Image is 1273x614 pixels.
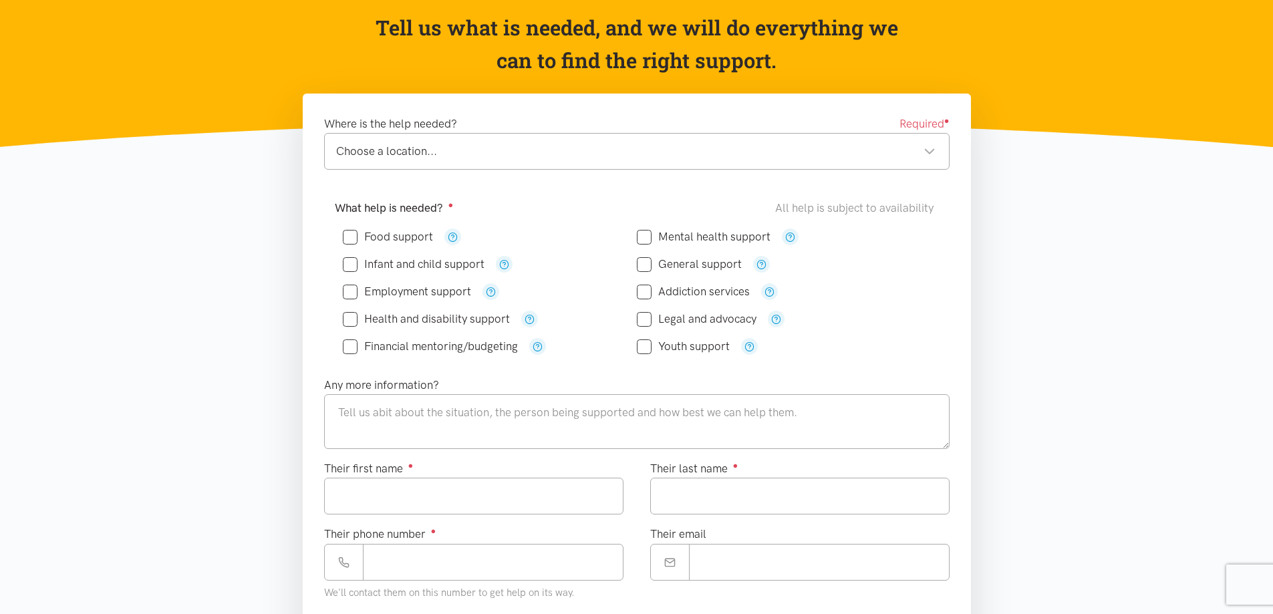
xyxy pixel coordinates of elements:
[637,313,756,325] label: Legal and advocacy
[343,231,433,243] label: Food support
[343,286,471,297] label: Employment support
[324,376,439,394] label: Any more information?
[637,286,750,297] label: Addiction services
[343,259,484,270] label: Infant and child support
[733,460,738,470] sup: ●
[944,116,950,126] sup: ●
[343,313,510,325] label: Health and disability support
[637,341,730,352] label: Youth support
[335,199,454,217] label: What help is needed?
[775,199,939,217] div: All help is subject to availability
[650,525,706,543] label: Their email
[371,11,902,78] p: Tell us what is needed, and we will do everything we can to find the right support.
[363,544,623,581] input: Phone number
[899,115,950,133] span: Required
[324,587,575,599] small: We'll contact them on this number to get help on its way.
[336,142,936,160] div: Choose a location...
[448,200,454,210] sup: ●
[324,460,414,478] label: Their first name
[408,460,414,470] sup: ●
[343,341,518,352] label: Financial mentoring/budgeting
[431,526,436,536] sup: ●
[637,231,770,243] label: Mental health support
[689,544,950,581] input: Email
[650,460,738,478] label: Their last name
[324,115,457,133] label: Where is the help needed?
[324,525,436,543] label: Their phone number
[637,259,742,270] label: General support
